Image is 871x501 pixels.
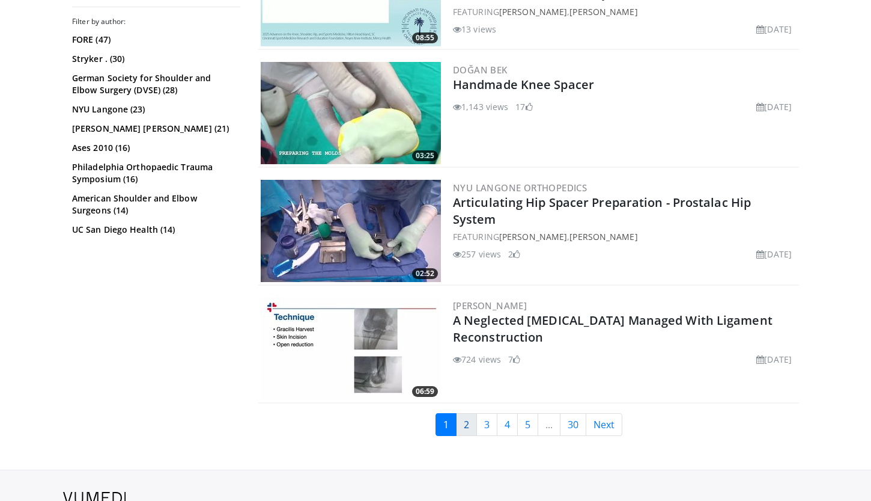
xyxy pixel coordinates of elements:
[453,23,496,35] li: 13 views
[261,298,441,400] img: c522613d-6f4e-41c8-98fb-f0808c579535.300x170_q85_crop-smart_upscale.jpg
[261,298,441,400] a: 06:59
[476,413,497,436] a: 3
[569,6,637,17] a: [PERSON_NAME]
[412,386,438,397] span: 06:59
[261,62,441,164] a: 03:25
[72,103,237,115] a: NYU Langone (23)
[517,413,538,436] a: 5
[756,23,792,35] li: [DATE]
[72,142,237,154] a: Ases 2010 (16)
[497,413,518,436] a: 4
[756,248,792,260] li: [DATE]
[453,182,587,194] a: NYU Langone Orthopedics
[453,248,501,260] li: 257 views
[453,300,527,312] a: [PERSON_NAME]
[72,34,237,46] a: FORE (47)
[453,5,797,18] div: FEATURING ,
[453,194,751,227] a: Articulating Hip Spacer Preparation - Prostalac Hip System
[72,72,237,96] a: German Society for Shoulder and Elbow Surgery (DVSE) (28)
[261,180,441,282] a: 02:52
[515,100,532,113] li: 17
[756,353,792,366] li: [DATE]
[586,413,622,436] a: Next
[499,231,567,242] a: [PERSON_NAME]
[435,413,457,436] a: 1
[72,17,240,26] h3: Filter by author:
[560,413,586,436] a: 30
[72,192,237,217] a: American Shoulder and Elbow Surgeons (14)
[456,413,477,436] a: 2
[499,6,567,17] a: [PERSON_NAME]
[72,224,237,236] a: UC San Diego Health (14)
[453,64,508,76] a: Doğan Bek
[412,150,438,161] span: 03:25
[412,268,438,279] span: 02:52
[261,62,441,164] img: db807442-db04-4934-93b1-e0e447cbace3.300x170_q85_crop-smart_upscale.jpg
[258,413,799,436] nav: Search results pages
[261,180,441,282] img: 5a99cf53-09ed-426b-a1ff-b151c3658a56.300x170_q85_crop-smart_upscale.jpg
[756,100,792,113] li: [DATE]
[412,32,438,43] span: 08:55
[453,100,508,113] li: 1,143 views
[72,161,237,185] a: Philadelphia Orthopaedic Trauma Symposium (16)
[72,53,237,65] a: Stryker . (30)
[453,76,594,93] a: Handmade Knee Spacer
[453,230,797,243] div: FEATURING ,
[569,231,637,242] a: [PERSON_NAME]
[72,123,237,135] a: [PERSON_NAME] [PERSON_NAME] (21)
[453,312,772,345] a: A Neglected [MEDICAL_DATA] Managed With Ligament Reconstruction
[453,353,501,366] li: 724 views
[508,353,520,366] li: 7
[508,248,520,260] li: 2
